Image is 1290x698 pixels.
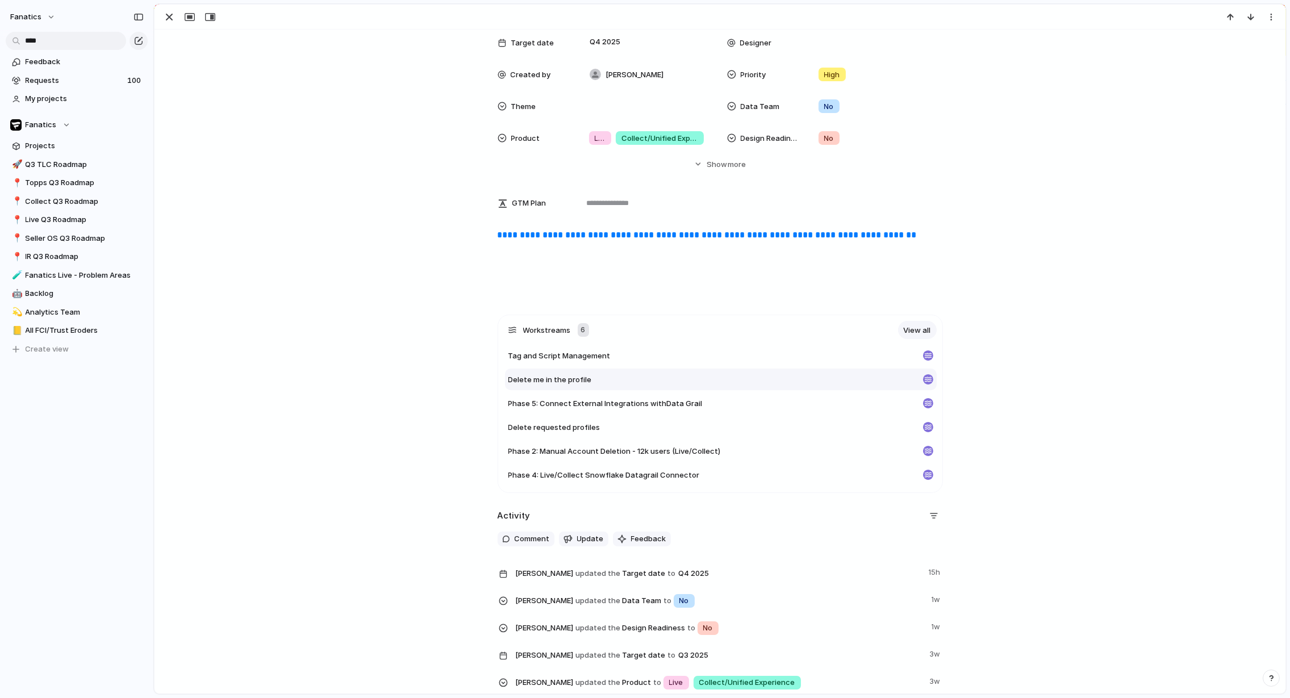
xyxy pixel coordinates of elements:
[508,350,611,362] span: Tag and Script Management
[6,285,148,302] a: 🤖Backlog
[10,233,22,244] button: 📍
[606,69,664,81] span: [PERSON_NAME]
[12,195,20,208] div: 📍
[6,116,148,133] button: Fanatics
[26,214,144,225] span: Live Q3 Roadmap
[508,374,592,386] span: Delete me in the profile
[595,133,606,144] span: Live
[575,595,620,607] span: updated the
[707,159,727,170] span: Show
[676,567,712,580] span: Q4 2025
[10,11,41,23] span: fanatics
[10,325,22,336] button: 📒
[508,422,600,433] span: Delete requested profiles
[26,56,144,68] span: Feedback
[12,269,20,282] div: 🧪
[575,568,620,579] span: updated the
[26,307,144,318] span: Analytics Team
[6,137,148,154] a: Projects
[512,198,546,209] span: GTM Plan
[26,159,144,170] span: Q3 TLC Roadmap
[613,532,671,546] button: Feedback
[6,267,148,284] a: 🧪Fanatics Live - Problem Areas
[930,674,943,687] span: 3w
[559,532,608,546] button: Update
[824,133,834,144] span: No
[26,344,69,355] span: Create view
[740,37,772,49] span: Designer
[26,270,144,281] span: Fanatics Live - Problem Areas
[10,214,22,225] button: 📍
[508,470,700,481] span: Phase 4: Live/Collect Snowflake Datagrail Connector
[699,677,795,688] span: Collect/Unified Experience
[10,288,22,299] button: 🤖
[26,251,144,262] span: IR Q3 Roadmap
[6,72,148,89] a: Requests100
[12,250,20,264] div: 📍
[10,251,22,262] button: 📍
[516,595,574,607] span: [PERSON_NAME]
[929,565,943,578] span: 15h
[575,650,620,661] span: updated the
[6,248,148,265] a: 📍IR Q3 Roadmap
[5,8,61,26] button: fanatics
[10,159,22,170] button: 🚀
[6,193,148,210] a: 📍Collect Q3 Roadmap
[578,323,589,337] div: 6
[6,174,148,191] div: 📍Topps Q3 Roadmap
[898,321,937,339] a: View all
[728,159,746,170] span: more
[824,69,840,81] span: High
[621,133,698,144] span: Collect/Unified Experience
[10,270,22,281] button: 🧪
[6,156,148,173] a: 🚀Q3 TLC Roadmap
[703,622,713,634] span: No
[516,568,574,579] span: [PERSON_NAME]
[653,677,661,688] span: to
[587,35,624,49] span: Q4 2025
[516,592,925,609] span: Data Team
[12,324,20,337] div: 📒
[741,133,800,144] span: Design Readiness
[511,101,536,112] span: Theme
[498,509,531,523] h2: Activity
[932,619,943,633] span: 1w
[667,650,675,661] span: to
[6,230,148,247] div: 📍Seller OS Q3 Roadmap
[6,304,148,321] a: 💫Analytics Team
[10,307,22,318] button: 💫
[6,341,148,358] button: Create view
[679,595,689,607] span: No
[511,133,540,144] span: Product
[516,622,574,634] span: [PERSON_NAME]
[667,568,675,579] span: to
[508,398,703,409] span: Phase 5: Connect External Integrations withData Grail
[10,196,22,207] button: 📍
[12,232,20,245] div: 📍
[741,69,766,81] span: Priority
[6,322,148,339] a: 📒All FCI/Trust Eroders
[6,53,148,70] a: Feedback
[6,211,148,228] div: 📍Live Q3 Roadmap
[824,101,834,112] span: No
[930,646,943,660] span: 3w
[26,75,124,86] span: Requests
[516,619,925,636] span: Design Readiness
[511,37,554,49] span: Target date
[26,93,144,105] span: My projects
[577,533,604,545] span: Update
[26,177,144,189] span: Topps Q3 Roadmap
[127,75,143,86] span: 100
[498,532,554,546] button: Comment
[26,288,144,299] span: Backlog
[26,325,144,336] span: All FCI/Trust Eroders
[26,119,57,131] span: Fanatics
[515,533,550,545] span: Comment
[12,177,20,190] div: 📍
